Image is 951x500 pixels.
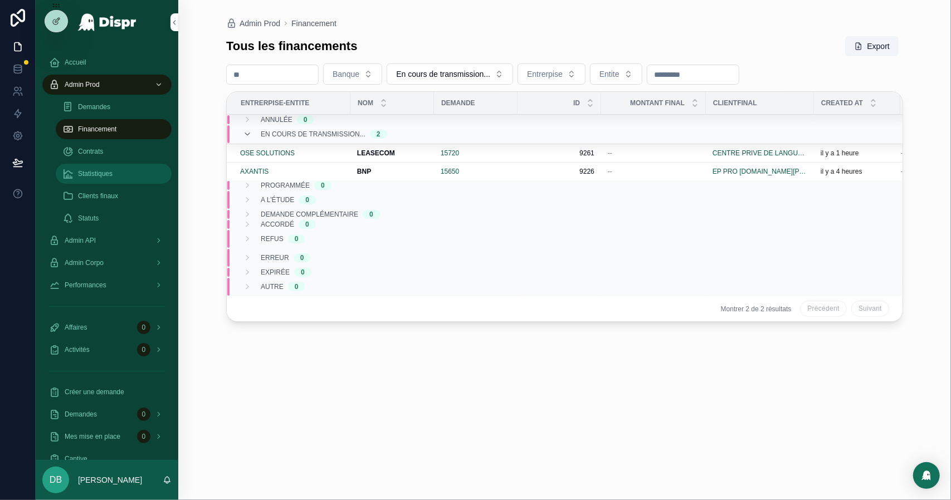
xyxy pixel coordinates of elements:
[527,68,563,80] span: Entrerpise
[261,234,284,243] span: Refus
[261,220,294,229] span: Accordé
[291,18,336,29] a: Financement
[261,115,292,124] span: Annulée
[65,58,86,67] span: Accueil
[42,382,172,402] a: Créer une demande
[137,408,150,421] div: 0
[78,102,110,111] span: Demandes
[65,410,97,419] span: Demandes
[821,167,894,176] a: il y a 4 heures
[261,181,310,190] span: Programmée
[396,68,490,80] span: En cours de transmission...
[261,282,284,291] span: Autre
[241,99,309,107] span: Entrerpise-Entite
[56,119,172,139] a: Financement
[261,210,358,219] span: Demande complémentaire
[295,234,299,243] div: 0
[56,164,172,184] a: Statistiques
[358,99,373,107] span: Nom
[845,36,899,56] button: Export
[137,321,150,334] div: 0
[42,340,172,360] a: Activités0
[357,149,427,158] a: LEASECOM
[333,68,359,80] span: Banque
[901,167,905,176] span: --
[305,220,309,229] div: 0
[137,430,150,443] div: 0
[65,281,106,290] span: Performances
[65,236,96,245] span: Admin API
[300,253,304,262] div: 0
[821,167,862,176] p: il y a 4 heures
[387,63,513,85] button: Select Button
[608,149,612,158] span: --
[78,147,103,156] span: Contrats
[713,149,807,158] a: CENTRE PRIVE DE LANGUES LSI
[36,45,178,460] div: scrollable content
[65,388,124,396] span: Créer une demande
[301,268,305,277] div: 0
[42,317,172,337] a: Affaires0
[713,99,757,107] span: ClientFinal
[713,167,807,176] a: EP PRO [DOMAIN_NAME][PERSON_NAME]
[50,473,62,487] span: DB
[630,99,685,107] span: Montant final
[240,167,269,176] span: AXANTIS
[261,268,290,277] span: Expirée
[821,149,894,158] a: il y a 1 heure
[608,167,699,176] a: --
[441,167,511,176] a: 15650
[65,454,87,463] span: Captive
[377,130,381,139] div: 2
[608,167,612,176] span: --
[261,130,365,139] span: En cours de transmission...
[441,167,459,176] span: 15650
[913,462,940,489] div: Open Intercom Messenger
[608,149,699,158] a: --
[240,149,344,158] a: OSE SOLUTIONS
[56,186,172,206] a: Clients finaux
[78,169,113,178] span: Statistiques
[721,305,792,313] span: Montrer 2 de 2 résultats
[323,63,382,85] button: Select Button
[65,80,100,89] span: Admin Prod
[42,231,172,251] a: Admin API
[261,195,294,204] span: A l'étude
[42,52,172,72] a: Accueil
[261,253,289,262] span: Erreur
[77,13,137,31] img: App logo
[65,345,90,354] span: Activités
[42,253,172,273] a: Admin Corpo
[65,258,104,267] span: Admin Corpo
[305,195,309,204] div: 0
[357,149,395,157] strong: LEASECOM
[65,323,87,332] span: Affaires
[369,210,373,219] div: 0
[65,432,120,441] span: Mes mise en place
[573,99,580,107] span: Id
[56,208,172,228] a: Statuts
[56,141,172,161] a: Contrats
[441,149,511,158] a: 15720
[78,474,142,486] p: [PERSON_NAME]
[42,75,172,95] a: Admin Prod
[240,167,344,176] a: AXANTIS
[56,97,172,117] a: Demandes
[524,167,594,176] span: 9226
[441,149,459,158] a: 15720
[590,63,642,85] button: Select Button
[42,275,172,295] a: Performances
[357,167,427,176] a: BNP
[599,68,620,80] span: Entite
[78,125,116,134] span: Financement
[42,427,172,447] a: Mes mise en place0
[226,38,358,54] h1: Tous les financements
[240,18,280,29] span: Admin Prod
[240,149,295,158] a: OSE SOLUTIONS
[901,149,905,158] span: --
